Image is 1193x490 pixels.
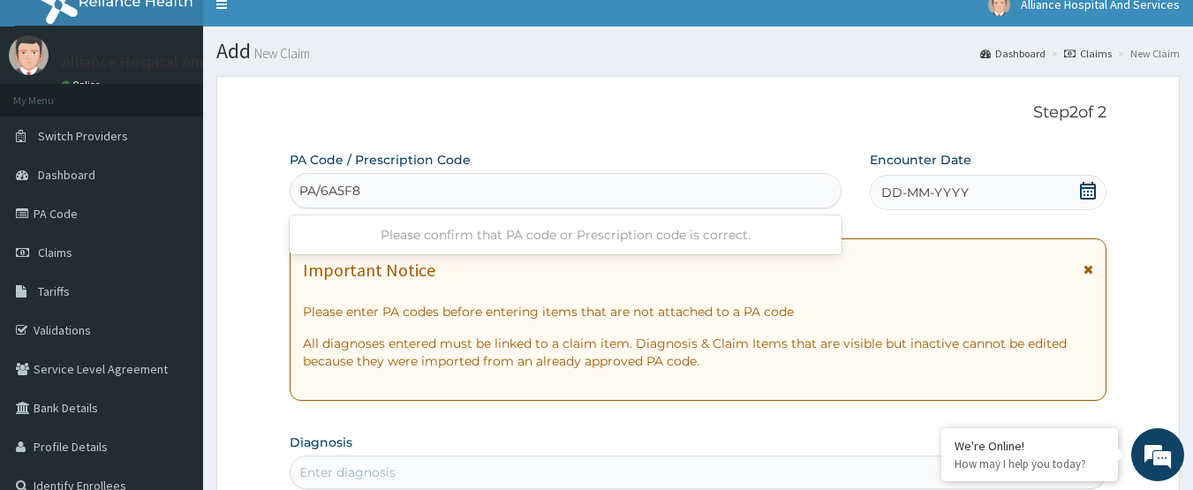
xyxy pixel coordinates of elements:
p: All diagnoses entered must be linked to a claim item. Diagnosis & Claim Items that are visible bu... [303,335,1094,370]
a: Online [62,79,104,91]
p: Alliance Hospital And Services [62,54,270,70]
div: We're Online! [955,438,1105,454]
div: Minimize live chat window [290,9,332,51]
span: Switch Providers [38,128,128,144]
img: d_794563401_company_1708531726252_794563401 [33,88,72,132]
span: DD-MM-YYYY [881,184,969,201]
p: Step 2 of 2 [290,103,1107,123]
span: We're online! [102,138,244,316]
h1: Important Notice [303,260,435,280]
li: New Claim [1114,46,1180,61]
label: Diagnosis [290,433,352,451]
p: How may I help you today? [955,456,1105,471]
p: Please enter PA codes before entering items that are not attached to a PA code [303,303,1094,320]
span: Dashboard [38,167,95,183]
label: PA Code / Prescription Code [290,151,471,169]
small: New Claim [251,47,310,60]
div: Please confirm that PA code or Prescription code is correct. [290,219,842,251]
textarea: Type your message and hit 'Enter' [9,313,336,375]
div: Enter diagnosis [299,464,396,481]
span: Tariffs [38,283,70,299]
img: User Image [9,35,49,75]
h1: Add [216,40,1180,63]
label: Encounter Date [870,151,971,169]
span: Claims [38,245,72,260]
a: Claims [1064,46,1112,61]
div: Chat with us now [92,99,297,122]
a: Dashboard [980,46,1046,61]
